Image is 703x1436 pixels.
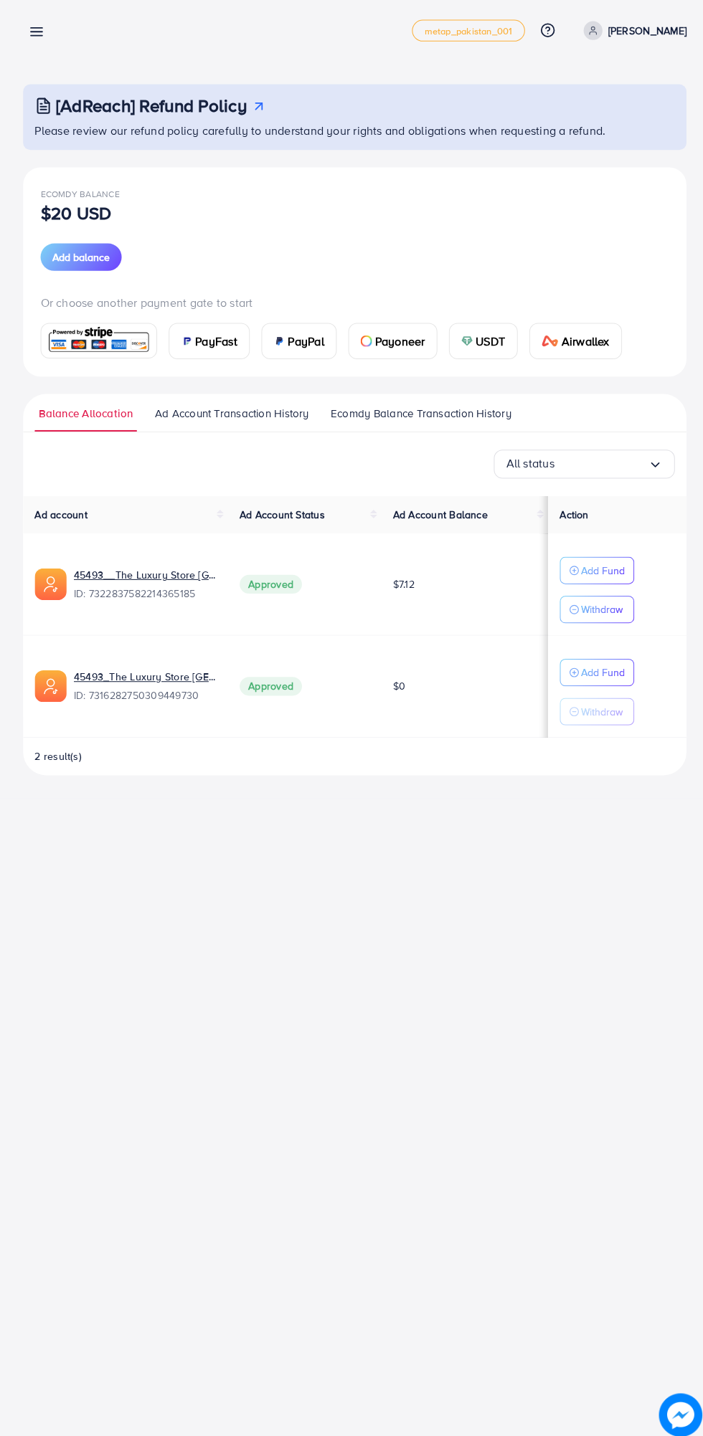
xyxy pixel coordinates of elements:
[286,335,321,352] span: PayPal
[73,669,214,702] div: <span class='underline'>45493_The Luxury Store Pakistan_1703454842433</span></br>7316282750309449730
[457,338,468,349] img: card
[34,569,66,600] img: ic-ads-acc.e4c84228.svg
[489,451,669,480] div: Search for option
[179,338,191,349] img: card
[575,702,617,719] p: Withdraw
[524,325,616,361] a: cardAirwallex
[420,32,508,41] span: metap_pakistan_001
[501,454,549,476] span: All status
[328,407,506,423] span: Ecomdy Balance Transaction History
[556,335,603,352] span: Airwallex
[408,25,520,47] a: metap_pakistan_001
[45,328,151,358] img: card
[38,407,132,423] span: Balance Allocation
[40,297,663,314] p: Or choose another payment gate to start
[40,247,121,274] button: Add balance
[271,338,283,349] img: card
[52,253,109,267] span: Add balance
[259,325,334,361] a: cardPayPal
[390,508,483,523] span: Ad Account Balance
[73,568,214,601] div: <span class='underline'>45493__The Luxury Store Pakistan__1704981010645</span></br>73228375822143...
[73,568,214,582] a: 45493__The Luxury Store [GEOGRAPHIC_DATA]
[40,191,118,204] span: Ecomdy Balance
[154,407,306,423] span: Ad Account Transaction History
[40,325,156,361] a: card
[73,586,214,601] span: ID: 7322837582214365185
[445,325,513,361] a: cardUSDT
[555,508,583,523] span: Action
[73,669,214,683] a: 45493_The Luxury Store [GEOGRAPHIC_DATA]
[73,688,214,702] span: ID: 7316282750309449730
[537,338,554,349] img: card
[34,126,671,143] p: Please review our refund policy carefully to understand your rights and obligations when requesti...
[555,596,628,623] button: Withdraw
[167,325,247,361] a: cardPayFast
[40,208,110,225] p: $20 USD
[372,335,421,352] span: Payoneer
[390,577,411,591] span: $7.12
[390,678,402,693] span: $0
[653,1386,696,1429] img: image
[575,601,617,618] p: Withdraw
[345,325,433,361] a: cardPayoneer
[194,335,235,352] span: PayFast
[603,27,680,44] p: [PERSON_NAME]
[237,575,299,594] span: Approved
[471,335,501,352] span: USDT
[34,748,81,762] span: 2 result(s)
[575,562,619,579] p: Add Fund
[555,557,628,584] button: Add Fund
[237,508,322,523] span: Ad Account Status
[555,697,628,724] button: Withdraw
[357,338,369,349] img: card
[555,658,628,685] button: Add Fund
[575,663,619,680] p: Add Fund
[549,454,642,476] input: Search for option
[34,670,66,701] img: ic-ads-acc.e4c84228.svg
[237,676,299,695] span: Approved
[55,100,245,120] h3: [AdReach] Refund Policy
[34,508,87,523] span: Ad account
[572,27,680,45] a: [PERSON_NAME]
